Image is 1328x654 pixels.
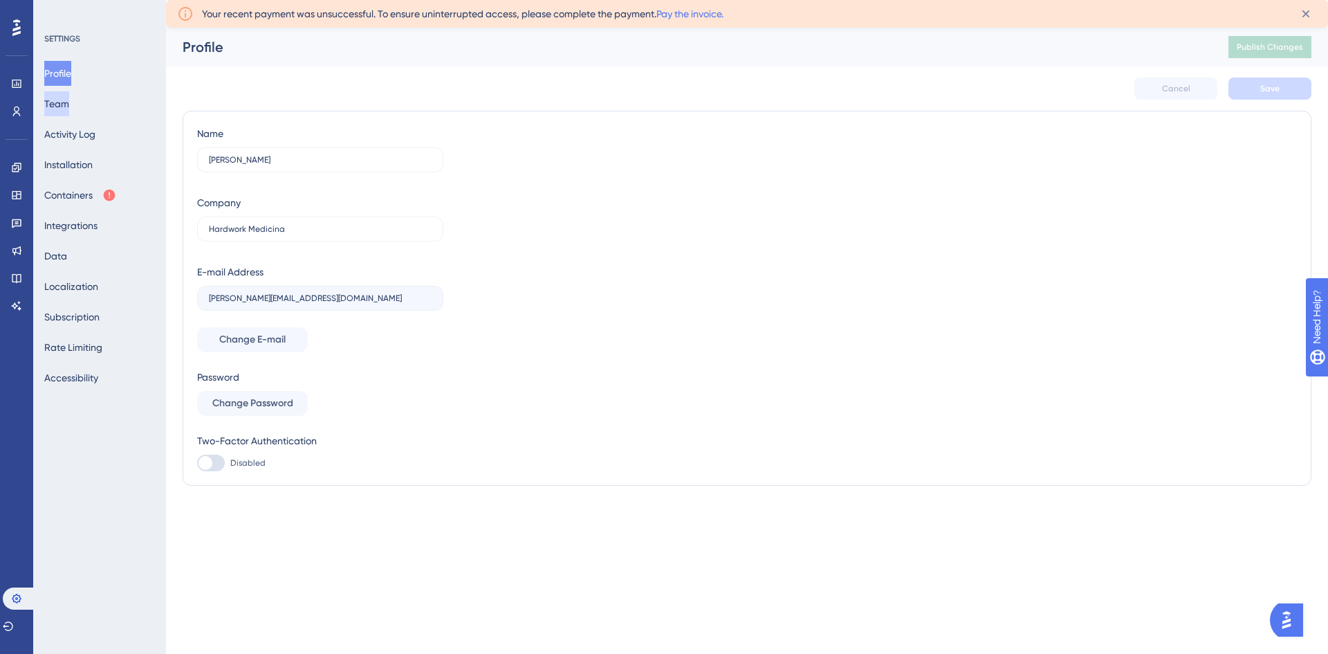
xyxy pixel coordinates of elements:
div: Name [197,125,223,142]
button: Accessibility [44,365,98,390]
span: Need Help? [33,3,86,20]
span: Cancel [1162,83,1190,94]
input: E-mail Address [209,293,432,303]
div: Two-Factor Authentication [197,433,443,449]
div: SETTINGS [44,33,156,44]
button: Localization [44,274,98,299]
button: Subscription [44,305,100,329]
input: Name Surname [209,155,432,165]
button: Team [44,91,69,116]
span: Save [1260,83,1280,94]
div: Company [197,194,241,211]
button: Publish Changes [1228,36,1311,58]
div: Profile [183,37,1194,57]
span: Change E-mail [219,331,286,348]
button: Change E-mail [197,327,308,352]
span: Your recent payment was unsuccessful. To ensure uninterrupted access, please complete the payment. [202,6,723,22]
button: Profile [44,61,71,86]
button: Integrations [44,213,98,238]
button: Activity Log [44,122,95,147]
div: E-mail Address [197,264,264,280]
a: Pay the invoice. [656,8,723,19]
button: Cancel [1134,78,1217,100]
span: Publish Changes [1237,42,1303,53]
button: Installation [44,152,93,177]
div: Password [197,369,443,385]
span: Disabled [230,457,266,469]
button: Save [1228,78,1311,100]
input: Company Name [209,224,432,234]
button: Change Password [197,391,308,416]
button: Rate Limiting [44,335,102,360]
button: Containers [44,183,116,208]
iframe: UserGuiding AI Assistant Launcher [1270,599,1311,641]
span: Change Password [212,395,293,412]
button: Data [44,244,67,269]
